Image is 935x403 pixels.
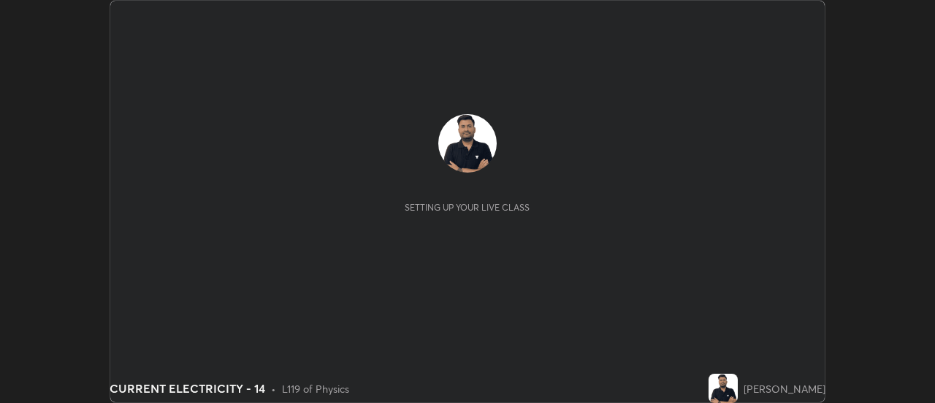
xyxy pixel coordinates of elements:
img: 8782f5c7b807477aad494b3bf83ebe7f.png [438,114,497,173]
div: CURRENT ELECTRICITY - 14 [110,380,265,397]
img: 8782f5c7b807477aad494b3bf83ebe7f.png [709,374,738,403]
div: [PERSON_NAME] [744,381,825,396]
div: L119 of Physics [282,381,349,396]
div: Setting up your live class [405,202,530,213]
div: • [271,381,276,396]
